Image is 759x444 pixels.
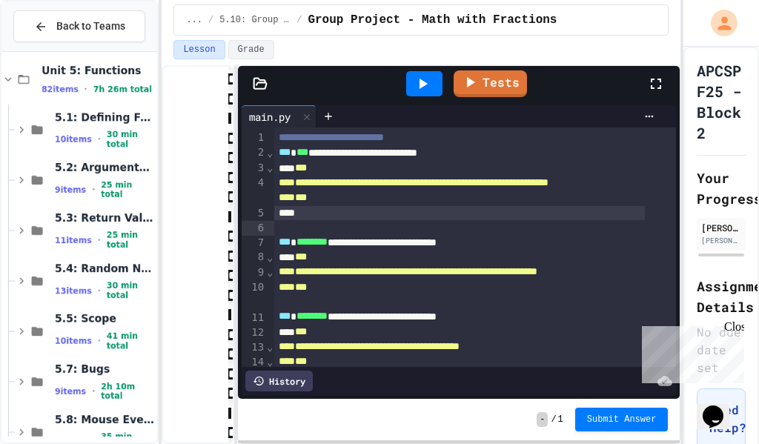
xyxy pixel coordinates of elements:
span: 7h 26m total [93,85,152,94]
span: 5.4: Random Numbers and APIs [55,262,154,275]
a: Tests [454,70,527,97]
div: 7 [242,236,266,251]
h2: Your Progress [697,168,746,209]
span: Fold line [266,162,274,173]
iframe: chat widget [697,385,744,429]
span: Fold line [266,147,274,159]
span: 82 items [42,85,79,94]
span: 2h 10m total [101,382,154,401]
span: Group Project - Math with Fractions [308,11,557,29]
span: 11 items [55,236,92,245]
div: main.py [242,105,316,127]
button: Back to Teams [13,10,145,42]
div: My Account [695,6,741,40]
span: Unit 5: Functions [42,64,154,77]
div: 6 [242,221,266,236]
button: Lesson [173,40,225,59]
span: Fold line [266,356,274,368]
div: 10 [242,280,266,311]
span: • [98,234,101,246]
span: 5.2: Arguments and Default Parameters [55,161,154,174]
h1: APCSP F25 - Block 2 [697,60,746,143]
button: Grade [228,40,274,59]
div: [PERSON_NAME] [701,221,741,234]
span: 25 min total [107,231,155,250]
span: • [98,285,101,296]
span: 25 min total [101,180,154,199]
div: 3 [242,161,266,176]
div: 13 [242,340,266,355]
iframe: chat widget [636,320,744,383]
span: • [92,184,95,196]
div: 9 [242,265,266,280]
div: 12 [242,325,266,340]
h2: Assignment Details [697,276,746,317]
span: 5.10: Group Project - Math with Fractions [219,14,291,26]
div: main.py [242,109,298,125]
span: 13 items [55,286,92,296]
span: 5.8: Mouse Events [55,413,154,426]
span: 10 items [55,135,92,145]
span: 5.5: Scope [55,312,154,325]
div: 5 [242,206,266,221]
span: • [98,335,101,347]
div: 2 [242,145,266,160]
div: 11 [242,311,266,325]
span: / [551,414,556,425]
span: • [92,385,95,397]
div: 1 [242,130,266,145]
span: Back to Teams [56,19,125,34]
button: Submit Answer [575,408,669,431]
div: 4 [242,176,266,206]
div: 8 [242,250,266,265]
span: / [208,14,213,26]
div: History [245,371,313,391]
span: 10 items [55,337,92,346]
span: 5.3: Return Values [55,211,154,225]
span: 5.1: Defining Functions [55,110,154,124]
span: 1 [558,414,563,425]
div: [PERSON_NAME][EMAIL_ADDRESS][PERSON_NAME][DOMAIN_NAME] [701,235,741,246]
span: - [537,412,548,427]
span: 41 min total [107,331,155,351]
span: 30 min total [107,281,155,300]
span: 30 min total [107,130,155,149]
span: 9 items [55,185,86,195]
span: Fold line [266,266,274,278]
span: Fold line [266,251,274,263]
span: • [98,133,101,145]
span: • [84,83,87,95]
span: 5.7: Bugs [55,362,154,376]
span: 9 items [55,387,86,397]
div: Chat with us now!Close [6,6,102,94]
div: 14 [242,355,266,370]
span: Submit Answer [587,414,657,425]
span: Fold line [266,341,274,353]
span: ... [186,14,202,26]
span: / [296,14,302,26]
